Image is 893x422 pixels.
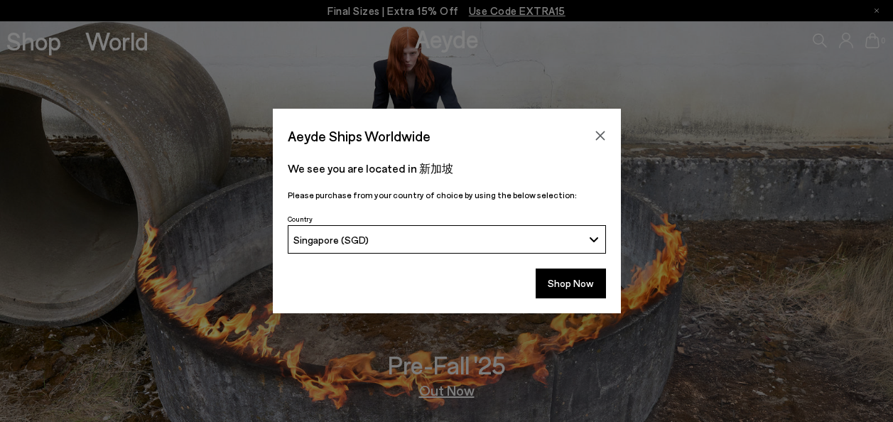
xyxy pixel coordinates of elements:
[590,125,611,146] button: Close
[288,215,313,223] span: Country
[536,269,606,298] button: Shop Now
[293,234,369,246] span: Singapore (SGD)
[288,160,606,177] p: We see you are located in 新加坡
[288,124,431,148] span: Aeyde Ships Worldwide
[288,188,606,202] p: Please purchase from your country of choice by using the below selection:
